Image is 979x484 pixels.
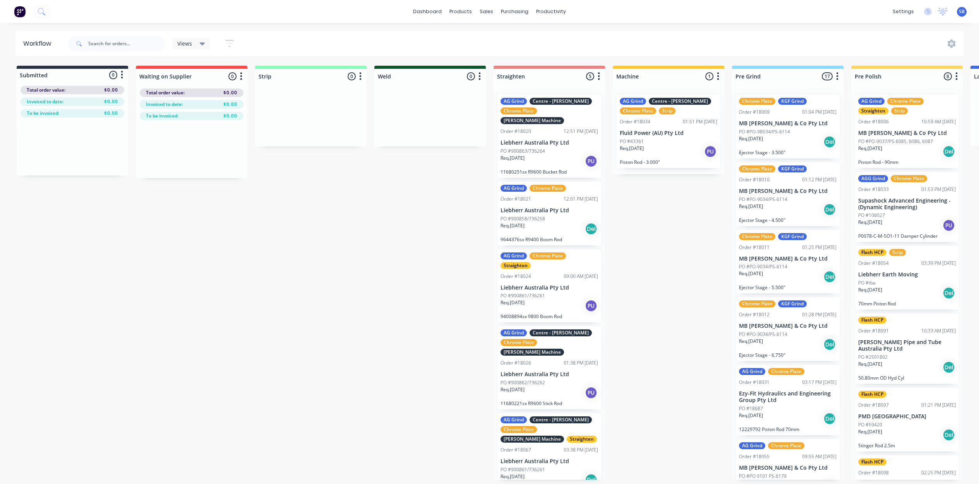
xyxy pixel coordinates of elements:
span: Views [177,39,192,48]
p: Req. [DATE] [858,219,882,226]
div: Order #18009 [739,109,770,116]
div: Strip [889,249,906,256]
div: 01:04 PM [DATE] [802,109,837,116]
div: Chrome Plate [739,98,775,105]
p: Liebherr Australia Pty Ltd [501,207,598,214]
div: Del [823,136,836,148]
div: AGG Grind [858,175,888,182]
div: Order #18026 [501,360,531,366]
div: Order #18031 [739,379,770,386]
span: $0.00 [223,101,237,108]
p: 70mm Piston Rod [858,301,956,307]
div: Chrome PlateKGF GrindOrder #1800901:04 PM [DATE]MB [PERSON_NAME] & Co Pty LtdPO #PO-98034/PS-6114... [736,95,840,158]
div: AG GrindChrome PlateStraightenOrder #1802409:00 AM [DATE]Liebherr Australia Pty LtdPO #900861/736... [497,249,601,323]
div: 03:39 PM [DATE] [921,260,956,267]
div: Chrome Plate [530,185,566,192]
div: Del [585,223,597,235]
div: Centre - [PERSON_NAME] [530,329,592,336]
p: MB [PERSON_NAME] & Co Pty Ltd [739,256,837,262]
p: P0078-C-M-SO1-11 Damper Cylinder [858,233,956,239]
span: $0.00 [104,87,118,94]
p: MB [PERSON_NAME] & Co Pty Ltd [739,465,837,471]
p: PO #PO-9037/PS-6085, 6086, 6087 [858,138,933,145]
div: AG Grind [501,416,527,423]
div: Chrome Plate [501,107,537,114]
div: 01:28 PM [DATE] [802,311,837,318]
div: Straighten [501,262,531,269]
div: AG Grind [501,185,527,192]
div: Del [943,429,955,441]
div: Chrome Plate [501,426,537,433]
div: purchasing [497,6,532,17]
p: PO #PO-9034/PS-6114 [739,331,787,338]
div: [PERSON_NAME] Machine [501,349,564,356]
div: Straighten [858,107,888,114]
span: Invoiced to date: [146,101,183,108]
div: AG Grind [858,98,885,105]
p: PO #900863/736264 [501,148,545,155]
div: productivity [532,6,570,17]
div: AG Grind [739,368,765,375]
p: Req. [DATE] [739,270,763,277]
span: $0.00 [104,110,118,117]
div: KGF Grind [778,300,807,307]
div: Flash HCPStripOrder #1805403:39 PM [DATE]Liebherr Earth MovingPO #tbaReq.[DATE]Del70mm Piston Rod [855,246,959,310]
p: PMD [GEOGRAPHIC_DATA] [858,413,956,420]
div: Order #18034 [620,118,650,125]
div: Centre - [PERSON_NAME] [530,416,592,423]
div: 09:55 AM [DATE] [802,453,837,460]
div: KGF Grind [778,165,807,172]
div: Order #18067 [501,447,531,453]
div: Centre - [PERSON_NAME] [530,98,592,105]
div: Chrome Plate [620,107,656,114]
p: Ezy-Fit Hydraulics and Engineering Group Pty Ltd [739,390,837,404]
span: $0.00 [223,112,237,119]
div: Flash HCPOrder #1809701:21 PM [DATE]PMD [GEOGRAPHIC_DATA]PO #59420Req.[DATE]DelStinger Rod 2.5m [855,388,959,452]
div: 01:21 PM [DATE] [921,402,956,409]
p: Piston Rod - 3.000" [620,159,717,165]
div: AG Grind [501,98,527,105]
div: Flash HCP [858,391,886,398]
div: AG GrindCentre - [PERSON_NAME]Chrome Plate[PERSON_NAME] MachineOrder #1802012:51 PM [DATE]Liebher... [497,95,601,178]
div: PU [585,155,597,167]
div: Order #18021 [501,196,531,203]
div: Workflow [23,39,55,48]
div: PU [585,387,597,399]
div: Order #18011 [739,244,770,251]
div: Del [943,361,955,373]
div: 01:53 PM [DATE] [921,186,956,193]
div: 09:00 AM [DATE] [564,273,598,280]
span: $0.00 [104,98,118,105]
div: KGF Grind [778,233,807,240]
div: Del [823,271,836,283]
p: PO #2501892 [858,354,888,361]
div: Order #18020 [501,128,531,135]
div: Del [943,287,955,299]
p: Ejector Stage - 5.500" [739,285,837,290]
p: Ejector Stage - 6.750" [739,352,837,358]
div: Chrome Plate [739,233,775,240]
p: Req. [DATE] [858,361,882,368]
p: Req. [DATE] [501,386,525,393]
div: Chrome Plate [768,442,804,449]
p: 94008894sx 9800 Boom Rod [501,314,598,319]
p: Req. [DATE] [739,203,763,210]
div: Order #18024 [501,273,531,280]
div: PU [704,145,717,158]
div: sales [476,6,497,17]
div: Flash HCP [858,317,886,324]
p: PO #PO 9101 PS-6179 [739,473,787,480]
p: Fluid Power (AU) Pty Ltd [620,130,717,136]
p: PO #PO-9034/PS-6114 [739,196,787,203]
span: To be invoiced: [146,112,178,119]
div: Chrome PlateKGF GrindOrder #1801001:12 PM [DATE]MB [PERSON_NAME] & Co Pty LtdPO #PO-9034/PS-6114R... [736,162,840,226]
p: 9644376sx R9400 Boom Rod [501,237,598,242]
div: AGG GrindChrome PlateOrder #1803301:53 PM [DATE]Supashock Advanced Engineering - (Dynamic Enginee... [855,172,959,242]
div: AG GrindChrome PlateStraightenStripOrder #1800610:59 AM [DATE]MB [PERSON_NAME] & Co Pty LtdPO #PO... [855,95,959,168]
div: 01:25 PM [DATE] [802,244,837,251]
div: Centre - [PERSON_NAME] [649,98,711,105]
div: AG Grind [739,442,765,449]
span: Total order value: [27,87,65,94]
p: [PERSON_NAME] Pipe and Tube Australia Pty Ltd [858,339,956,352]
p: MB [PERSON_NAME] & Co Pty Ltd [739,120,837,127]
